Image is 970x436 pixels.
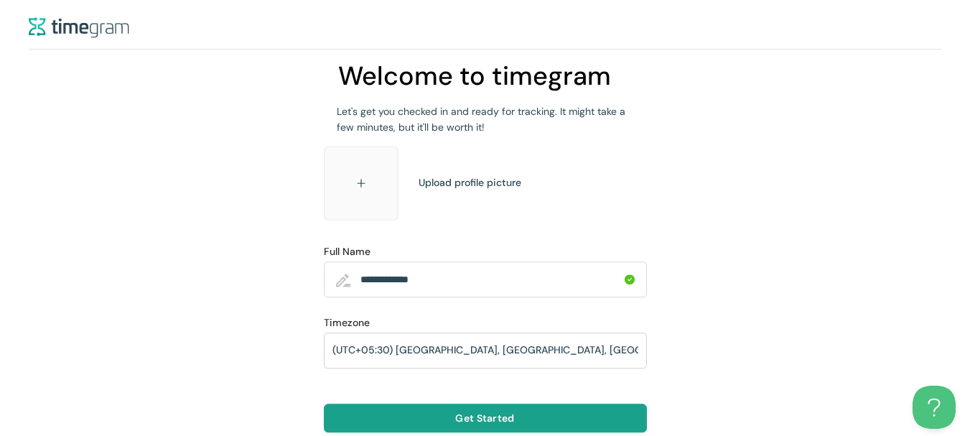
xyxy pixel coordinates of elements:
[324,244,370,259] label: Full Name
[336,274,350,287] img: Full%20name%20icon.25ce2520c1c1aa6d8a02b822b08db3ff.svg
[29,17,129,38] img: logo
[338,56,611,97] h1: Welcome to timegram
[913,386,956,429] iframe: Toggle Customer Support
[332,339,819,361] h1: (UTC+05:30) [GEOGRAPHIC_DATA], [GEOGRAPHIC_DATA], [GEOGRAPHIC_DATA], [GEOGRAPHIC_DATA]
[324,315,370,330] label: Timezone
[356,178,366,188] span: plus
[419,175,521,190] h1: Upload profile picture
[324,404,647,432] button: Get Started
[328,103,642,135] div: Let's get you checked in and ready for tracking. It might take a few minutes, but it'll be worth it!
[360,266,622,292] input: Full Name
[455,410,514,426] span: Get Started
